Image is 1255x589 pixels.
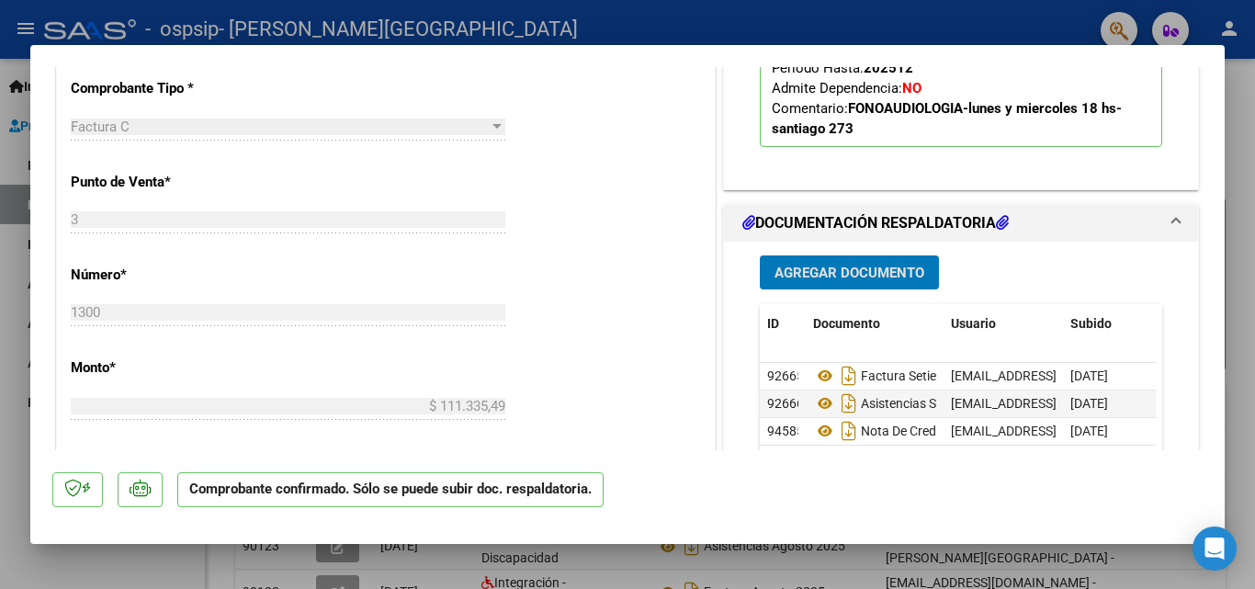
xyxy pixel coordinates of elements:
p: Comprobante confirmado. Sólo se puede subir doc. respaldatoria. [177,472,604,508]
span: 92665 [767,368,804,383]
span: 94585 [767,424,804,438]
strong: 202512 [864,60,913,76]
span: [DATE] [1070,424,1108,438]
datatable-header-cell: Documento [806,304,944,344]
mat-expansion-panel-header: DOCUMENTACIÓN RESPALDATORIA [724,205,1198,242]
p: Número [71,265,260,286]
span: Factura C [71,119,130,135]
datatable-header-cell: Acción [1155,304,1247,344]
strong: NO [902,80,921,96]
span: Subido [1070,316,1112,331]
span: ID [767,316,779,331]
span: Comentario: [772,100,1122,137]
datatable-header-cell: Subido [1063,304,1155,344]
span: Asistencias Setiembre 2025 [813,396,1018,411]
span: Usuario [951,316,996,331]
span: 92666 [767,396,804,411]
div: Open Intercom Messenger [1193,527,1237,571]
datatable-header-cell: ID [760,304,806,344]
span: Nota De Credito [813,424,951,438]
i: Descargar documento [837,389,861,418]
p: Monto [71,357,260,379]
p: Punto de Venta [71,172,260,193]
span: Factura Setiembre 2025 [813,368,998,383]
span: Agregar Documento [774,265,924,281]
strong: FONOAUDIOLOGIA-lunes y miercoles 18 hs- santiago 273 [772,100,1122,137]
button: Agregar Documento [760,255,939,289]
datatable-header-cell: Usuario [944,304,1063,344]
i: Descargar documento [837,416,861,446]
span: [DATE] [1070,368,1108,383]
i: Descargar documento [837,361,861,391]
p: Comprobante Tipo * [71,78,260,99]
span: [DATE] [1070,396,1108,411]
h1: DOCUMENTACIÓN RESPALDATORIA [742,212,1009,234]
span: Documento [813,316,880,331]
